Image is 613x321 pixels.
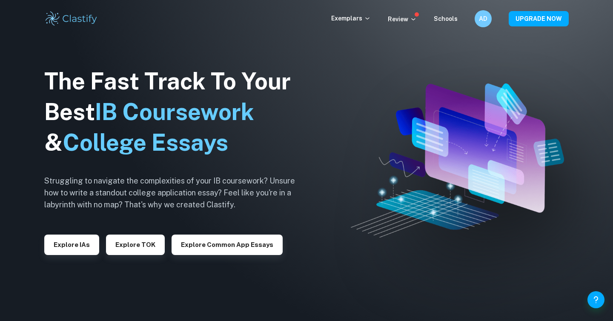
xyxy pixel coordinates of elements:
[434,15,458,22] a: Schools
[172,240,283,248] a: Explore Common App essays
[509,11,569,26] button: UPGRADE NOW
[95,98,254,125] span: IB Coursework
[388,14,417,24] p: Review
[44,240,99,248] a: Explore IAs
[44,175,308,211] h6: Struggling to navigate the complexities of your IB coursework? Unsure how to write a standout col...
[331,14,371,23] p: Exemplars
[106,235,165,255] button: Explore TOK
[351,83,564,238] img: Clastify hero
[172,235,283,255] button: Explore Common App essays
[44,10,98,27] img: Clastify logo
[106,240,165,248] a: Explore TOK
[478,14,488,23] h6: AD
[44,235,99,255] button: Explore IAs
[44,66,308,158] h1: The Fast Track To Your Best &
[63,129,228,156] span: College Essays
[475,10,492,27] button: AD
[587,291,604,308] button: Help and Feedback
